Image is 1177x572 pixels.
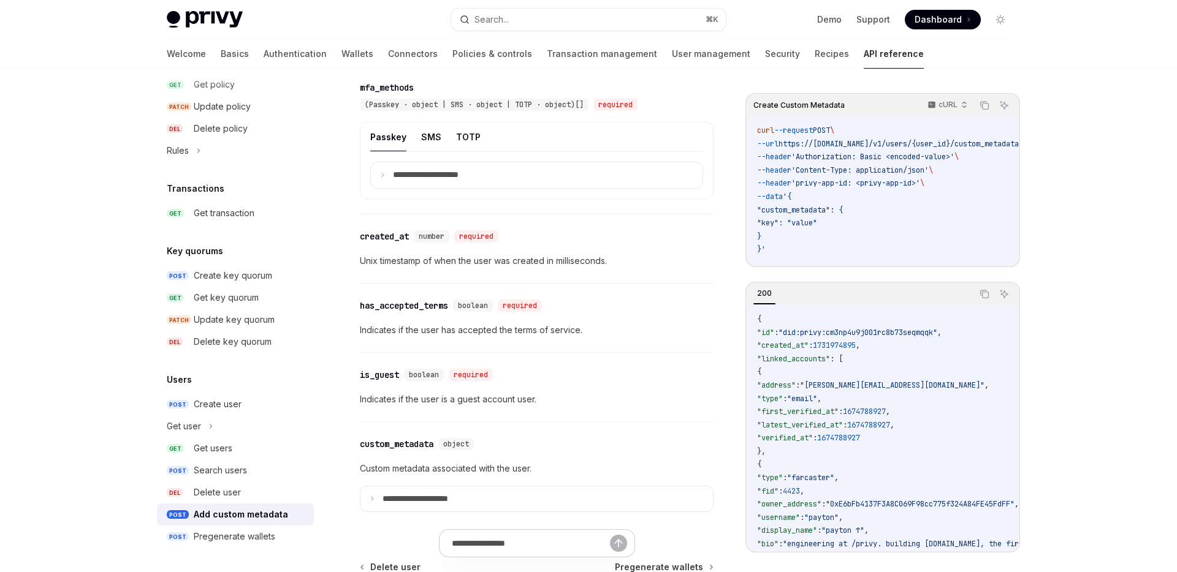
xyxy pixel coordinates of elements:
a: DELDelete user [157,481,314,503]
span: "first_verified_at" [757,407,839,416]
h5: Users [167,372,192,387]
div: Pregenerate wallets [194,529,275,544]
span: POST [167,400,189,409]
span: , [937,328,942,337]
span: , [834,473,839,483]
span: , [886,407,890,416]
img: light logo [167,11,243,28]
div: required [498,299,542,312]
button: Copy the contents from the code block [977,97,992,113]
span: : [821,499,826,509]
a: Security [765,39,800,69]
div: Delete key quorum [194,334,272,349]
span: https://[DOMAIN_NAME]/v1/users/{user_id}/custom_metadata [779,139,1019,149]
div: Search users [194,463,247,478]
div: Rules [167,143,189,158]
span: : [817,525,821,535]
p: Custom metadata associated with the user. [360,461,714,476]
p: Unix timestamp of when the user was created in milliseconds. [360,254,714,268]
span: DEL [167,488,183,497]
span: \ [830,126,834,135]
span: , [800,486,804,496]
span: --header [757,152,791,162]
span: : [809,341,813,350]
div: mfa_methods [360,81,414,94]
h5: Key quorums [167,244,223,258]
span: 1731974895 [813,341,856,350]
span: , [856,341,860,350]
span: curl [757,126,774,135]
button: Ask AI [996,97,1012,113]
span: , [839,513,843,522]
button: Search...⌘K [451,9,726,31]
span: POST [167,271,189,280]
a: User management [672,39,750,69]
a: POSTCreate user [157,393,314,415]
span: POST [813,126,830,135]
span: "username" [757,513,800,522]
span: }' [757,244,766,254]
a: Transaction management [547,39,657,69]
a: PATCHUpdate key quorum [157,309,314,331]
span: "did:privy:cm3np4u9j001rc8b73seqmqqk" [779,328,937,337]
a: Policies & controls [452,39,532,69]
span: 'Authorization: Basic <encoded-value>' [791,152,954,162]
span: "payton ↑" [821,525,864,535]
span: 'privy-app-id: <privy-app-id>' [791,178,920,188]
span: : [813,433,817,443]
a: GETGet users [157,437,314,459]
span: 'Content-Type: application/json' [791,165,929,175]
div: Get key quorum [194,290,259,305]
span: PATCH [167,102,191,111]
span: boolean [458,301,488,310]
span: "display_name" [757,525,817,535]
a: POSTPregenerate wallets [157,525,314,548]
span: : [800,513,804,522]
div: Delete user [194,485,241,500]
div: is_guest [360,369,399,381]
span: \ [929,165,933,175]
span: --header [757,165,791,175]
div: Search... [474,12,509,27]
div: custom_metadata [360,438,433,450]
p: Indicates if the user has accepted the terms of service. [360,323,714,337]
a: Welcome [167,39,206,69]
div: required [593,99,638,111]
span: "type" [757,394,783,404]
span: "id" [757,328,774,337]
a: Wallets [341,39,373,69]
p: Indicates if the user is a guest account user. [360,392,714,407]
span: : [779,486,783,496]
span: --request [774,126,813,135]
span: , [817,394,821,404]
span: "farcaster" [787,473,834,483]
a: Authentication [264,39,327,69]
div: Add custom metadata [194,507,288,522]
div: Create user [194,397,242,412]
span: \ [954,152,959,162]
div: Get user [167,419,201,434]
span: { [757,367,761,377]
a: DELDelete key quorum [157,331,314,353]
span: } [757,231,761,241]
div: required [449,369,493,381]
button: Send message [610,535,627,552]
button: TOTP [456,122,481,151]
span: --data [757,192,783,201]
span: : [796,380,800,390]
span: : [779,539,783,549]
span: 1674788927 [843,407,886,416]
span: : [774,328,779,337]
span: : [ [830,354,843,364]
span: "[PERSON_NAME][EMAIL_ADDRESS][DOMAIN_NAME]" [800,380,985,390]
span: "linked_accounts" [757,354,830,364]
a: Dashboard [905,10,981,29]
span: "key": "value" [757,218,817,228]
h5: Transactions [167,181,224,196]
button: Passkey [370,122,406,151]
button: Ask AI [996,286,1012,302]
span: "email" [787,394,817,404]
span: "created_at" [757,341,809,350]
a: POSTCreate key quorum [157,265,314,287]
span: boolean [409,370,439,380]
